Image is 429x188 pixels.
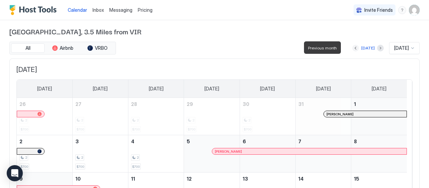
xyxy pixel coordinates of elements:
[81,43,114,53] button: VRBO
[131,101,137,107] span: 28
[295,98,351,135] td: October 31, 2025
[326,112,354,116] span: [PERSON_NAME]
[296,98,351,110] a: October 31, 2025
[72,135,128,173] td: November 3, 2025
[352,45,359,51] button: Previous month
[351,135,407,173] td: November 8, 2025
[184,135,239,148] a: November 5, 2025
[184,173,239,185] a: November 12, 2025
[73,98,128,110] a: October 27, 2025
[351,98,407,135] td: November 1, 2025
[351,135,407,148] a: November 8, 2025
[109,7,132,13] span: Messaging
[86,80,114,98] a: Monday
[30,80,59,98] a: Sunday
[25,155,27,160] span: 2
[377,45,384,51] button: Next month
[128,135,184,148] a: November 4, 2025
[354,139,357,144] span: 8
[11,43,45,53] button: All
[17,135,72,148] a: November 2, 2025
[17,173,72,185] a: November 9, 2025
[184,135,240,173] td: November 5, 2025
[187,176,192,182] span: 12
[198,80,226,98] a: Wednesday
[73,173,128,185] a: November 10, 2025
[298,139,301,144] span: 7
[295,135,351,173] td: November 7, 2025
[72,98,128,135] td: October 27, 2025
[20,164,28,169] span: $700
[93,6,104,13] a: Inbox
[128,135,184,173] td: November 4, 2025
[73,135,128,148] a: November 3, 2025
[68,7,87,13] span: Calendar
[316,86,331,92] span: [DATE]
[19,139,22,144] span: 2
[9,5,60,15] a: Host Tools Logo
[253,80,282,98] a: Thursday
[354,176,359,182] span: 15
[184,98,240,135] td: October 29, 2025
[298,101,304,107] span: 31
[296,135,351,148] a: November 7, 2025
[351,173,407,185] a: November 15, 2025
[260,86,275,92] span: [DATE]
[68,6,87,13] a: Calendar
[17,135,72,173] td: November 2, 2025
[184,98,239,110] a: October 29, 2025
[95,45,108,51] span: VRBO
[243,101,249,107] span: 30
[46,43,79,53] button: Airbnb
[81,155,83,160] span: 2
[354,101,356,107] span: 1
[76,164,84,169] span: $700
[187,101,193,107] span: 29
[17,98,72,110] a: October 26, 2025
[360,44,376,52] button: [DATE]
[365,80,393,98] a: Saturday
[398,6,406,14] div: menu
[326,112,404,116] div: [PERSON_NAME]
[142,80,170,98] a: Tuesday
[361,45,375,51] div: [DATE]
[240,173,295,185] a: November 13, 2025
[298,176,304,182] span: 14
[240,98,295,135] td: October 30, 2025
[187,139,190,144] span: 5
[243,176,248,182] span: 13
[308,45,337,50] span: Previous month
[243,139,246,144] span: 6
[137,155,139,160] span: 2
[9,26,420,36] span: [GEOGRAPHIC_DATA], 3.5 Miles from VIR
[75,139,79,144] span: 3
[296,173,351,185] a: November 14, 2025
[128,98,184,110] a: October 28, 2025
[240,98,295,110] a: October 30, 2025
[128,173,184,185] a: November 11, 2025
[7,165,23,181] div: Open Intercom Messenger
[309,80,338,98] a: Friday
[93,86,108,92] span: [DATE]
[25,45,30,51] span: All
[17,98,72,135] td: October 26, 2025
[351,98,407,110] a: November 1, 2025
[364,7,393,13] span: Invite Friends
[149,86,164,92] span: [DATE]
[128,98,184,135] td: October 28, 2025
[240,135,295,173] td: November 6, 2025
[215,149,242,154] span: [PERSON_NAME]
[372,86,386,92] span: [DATE]
[240,135,295,148] a: November 6, 2025
[75,101,81,107] span: 27
[16,66,413,74] span: [DATE]
[131,139,134,144] span: 4
[75,176,81,182] span: 10
[19,101,26,107] span: 26
[131,176,135,182] span: 11
[60,45,73,51] span: Airbnb
[132,164,140,169] span: $700
[37,86,52,92] span: [DATE]
[215,149,404,154] div: [PERSON_NAME]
